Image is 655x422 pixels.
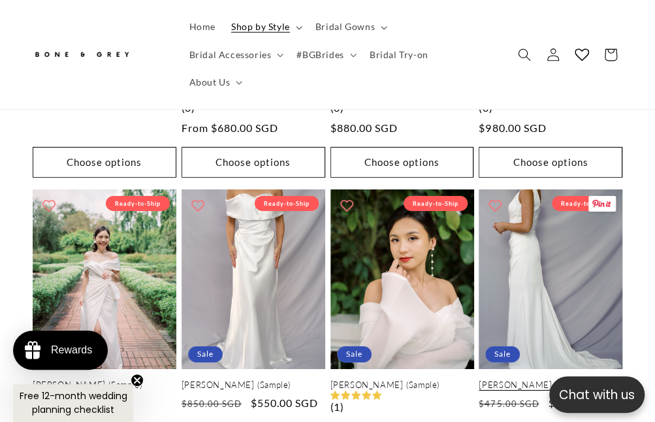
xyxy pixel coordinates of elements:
[231,21,290,33] span: Shop by Style
[182,41,289,68] summary: Bridal Accessories
[51,344,92,356] div: Rewards
[479,147,622,178] button: Choose options
[479,380,622,391] a: [PERSON_NAME] (Sample)
[33,44,131,65] img: Bone and Grey Bridal
[370,48,428,60] span: Bridal Try-on
[330,380,474,391] a: [PERSON_NAME] (Sample)
[296,48,343,60] span: #BGBrides
[189,48,272,60] span: Bridal Accessories
[549,376,645,413] button: Open chatbox
[289,41,361,68] summary: #BGBrides
[182,13,223,41] a: Home
[330,147,474,178] button: Choose options
[223,13,308,41] summary: Shop by Style
[308,13,392,41] summary: Bridal Gowns
[33,380,176,391] a: [PERSON_NAME] (Sample)
[13,384,133,422] div: Free 12-month wedding planning checklistClose teaser
[482,193,508,219] button: Add to wishlist
[362,41,436,68] a: Bridal Try-on
[549,385,645,404] p: Chat with us
[131,374,144,387] button: Close teaser
[315,21,375,33] span: Bridal Gowns
[182,380,325,391] a: [PERSON_NAME] (Sample)
[189,21,216,33] span: Home
[28,39,168,70] a: Bone and Grey Bridal
[36,193,62,219] button: Add to wishlist
[189,76,231,88] span: About Us
[182,147,325,178] button: Choose options
[182,68,248,95] summary: About Us
[33,147,176,178] button: Choose options
[20,389,127,416] span: Free 12-month wedding planning checklist
[185,193,211,219] button: Add to wishlist
[334,193,360,219] button: Add to wishlist
[510,40,539,69] summary: Search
